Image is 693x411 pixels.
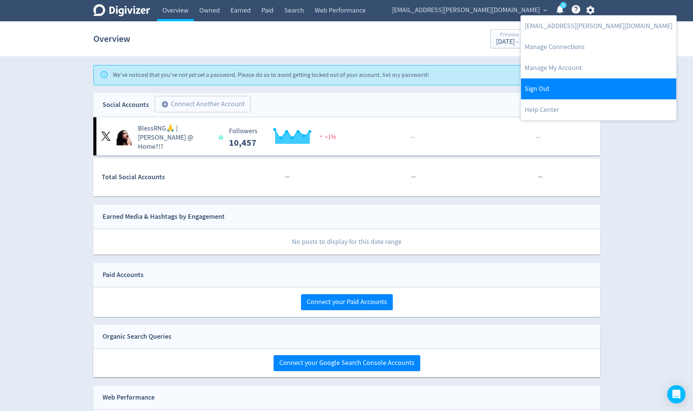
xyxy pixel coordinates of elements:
a: Manage Connections [521,37,676,57]
a: Manage My Account [521,57,676,78]
a: Help Center [521,99,676,120]
a: [EMAIL_ADDRESS][PERSON_NAME][DOMAIN_NAME] [521,16,676,37]
div: Open Intercom Messenger [667,385,685,403]
a: Log out [521,78,676,99]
